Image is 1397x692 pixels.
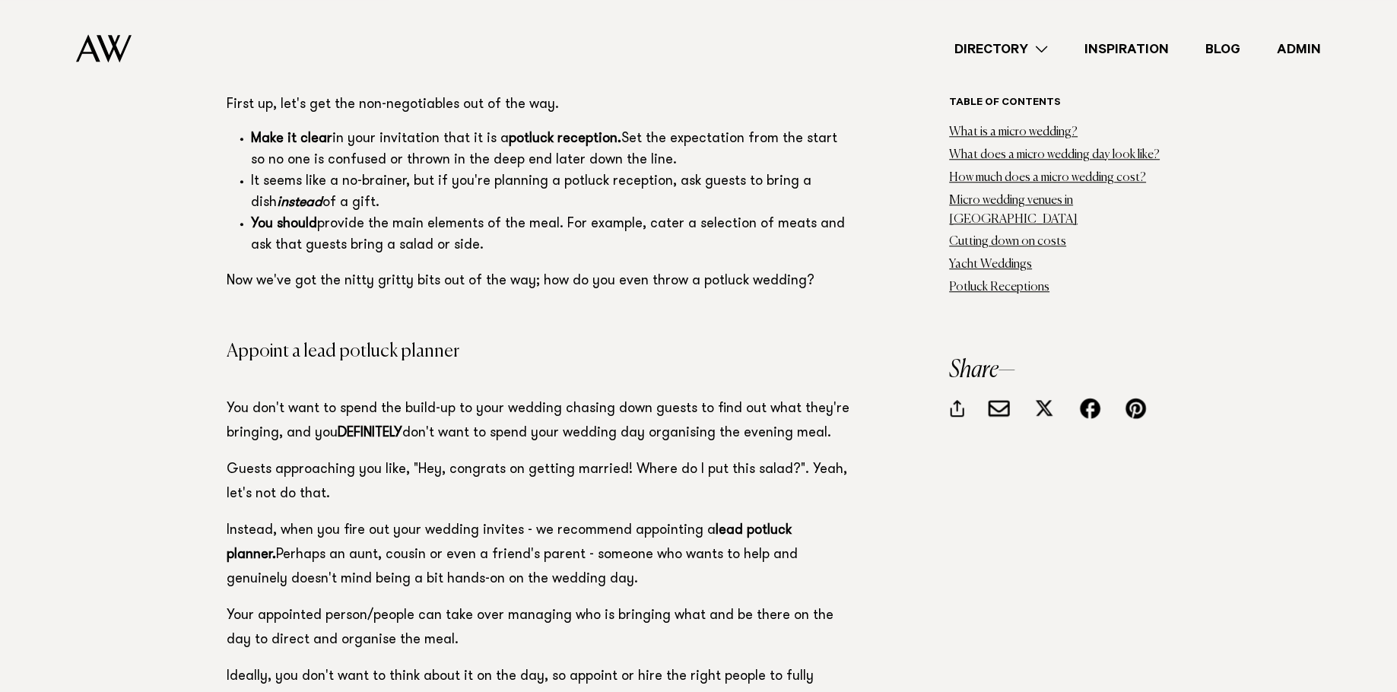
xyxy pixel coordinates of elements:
[252,217,318,231] strong: You should
[227,269,851,294] p: Now we've got the nitty gritty bits out of the way; how do you even throw a potluck wedding?
[936,39,1066,59] a: Directory
[227,342,851,360] h4: Appoint a lead potluck planner
[76,34,132,62] img: Auckland Weddings Logo
[338,427,403,440] strong: DEFINITELY
[227,458,851,506] p: Guests approaching you like, "Hey, congrats on getting married! Where do I put this salad?". Yeah...
[950,127,1078,139] a: What is a micro wedding?
[1066,39,1187,59] a: Inspiration
[227,604,851,652] p: Your appointed person/people can take over managing who is bringing what and be there on the day ...
[227,397,851,446] p: You don't want to spend the build-up to your wedding chasing down guests to find out what they're...
[950,359,1170,383] h3: Share
[950,173,1147,185] a: How much does a micro wedding cost?
[950,150,1160,162] a: What does a micro wedding day look like?
[252,129,851,172] li: in your invitation that it is a Set the expectation from the start so no one is confused or throw...
[227,519,851,592] p: Instead, when you fire out your wedding invites - we recommend appointing a Perhaps an aunt, cous...
[510,132,622,146] strong: potluck reception.
[1187,39,1259,59] a: Blog
[252,214,851,257] li: provide the main elements of the meal. For example, cater a selection of meats and ask that guest...
[227,524,792,562] strong: lead potluck planner.
[252,172,851,214] li: It seems like a no-brainer, but if you're planning a potluck reception, ask guests to bring a dis...
[950,282,1050,294] a: Potluck Receptions
[950,195,1078,227] a: Micro wedding venues in [GEOGRAPHIC_DATA]
[278,196,323,210] strong: instead
[950,259,1033,271] a: Yacht Weddings
[950,236,1067,249] a: Cutting down on costs
[950,97,1170,112] h6: Table of contents
[1259,39,1339,59] a: Admin
[252,132,333,146] strong: Make it clear
[227,93,851,117] p: First up, let's get the non-negotiables out of the way.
